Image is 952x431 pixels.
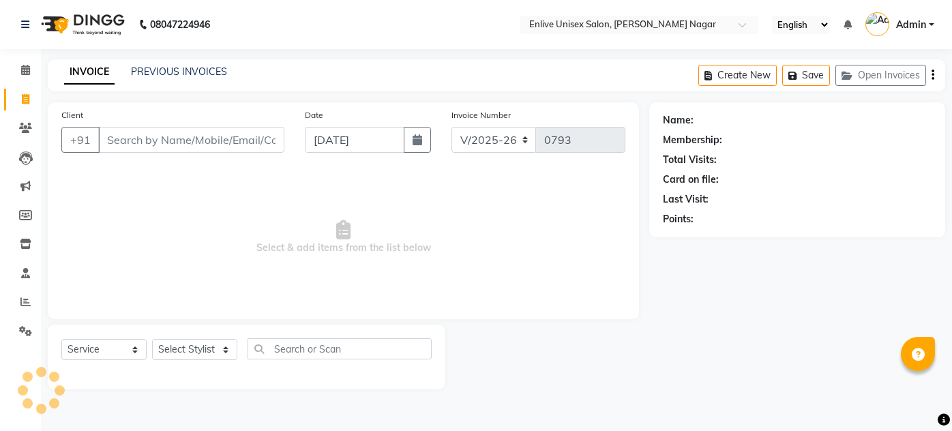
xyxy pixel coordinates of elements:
input: Search or Scan [248,338,432,359]
img: Admin [865,12,889,36]
div: Last Visit: [663,192,709,207]
div: Card on file: [663,173,719,187]
button: Open Invoices [835,65,926,86]
div: Total Visits: [663,153,717,167]
div: Points: [663,212,694,226]
div: Name: [663,113,694,128]
label: Invoice Number [451,109,511,121]
button: +91 [61,127,100,153]
button: Create New [698,65,777,86]
div: Membership: [663,133,722,147]
iframe: chat widget [895,376,938,417]
input: Search by Name/Mobile/Email/Code [98,127,284,153]
b: 08047224946 [150,5,210,44]
label: Date [305,109,323,121]
label: Client [61,109,83,121]
span: Admin [896,18,926,32]
span: Select & add items from the list below [61,169,625,306]
a: INVOICE [64,60,115,85]
a: PREVIOUS INVOICES [131,65,227,78]
img: logo [35,5,128,44]
button: Save [782,65,830,86]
